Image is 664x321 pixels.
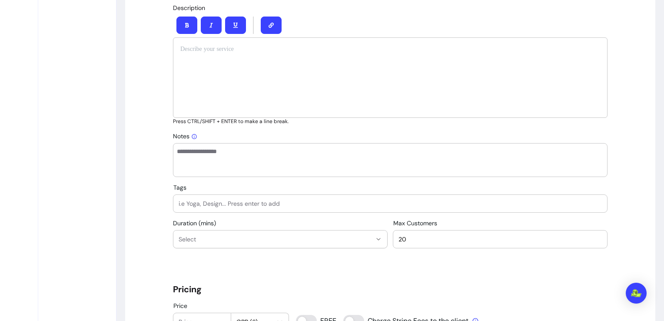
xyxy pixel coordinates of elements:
div: Open Intercom Messenger [626,283,647,304]
span: Max Customers [393,219,437,227]
h5: Pricing [173,283,608,295]
input: Max Customers [398,235,602,244]
span: Description [173,4,205,12]
span: Tags [173,184,186,191]
span: Price [173,302,187,310]
input: Tags [179,199,602,208]
span: Notes [173,132,197,140]
textarea: Add your own notes [177,147,604,173]
button: Select [173,231,387,248]
p: Press CTRL/SHIFT + ENTER to make a line break. [173,118,608,125]
label: Duration (mins) [173,219,219,227]
span: Select [179,235,372,244]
